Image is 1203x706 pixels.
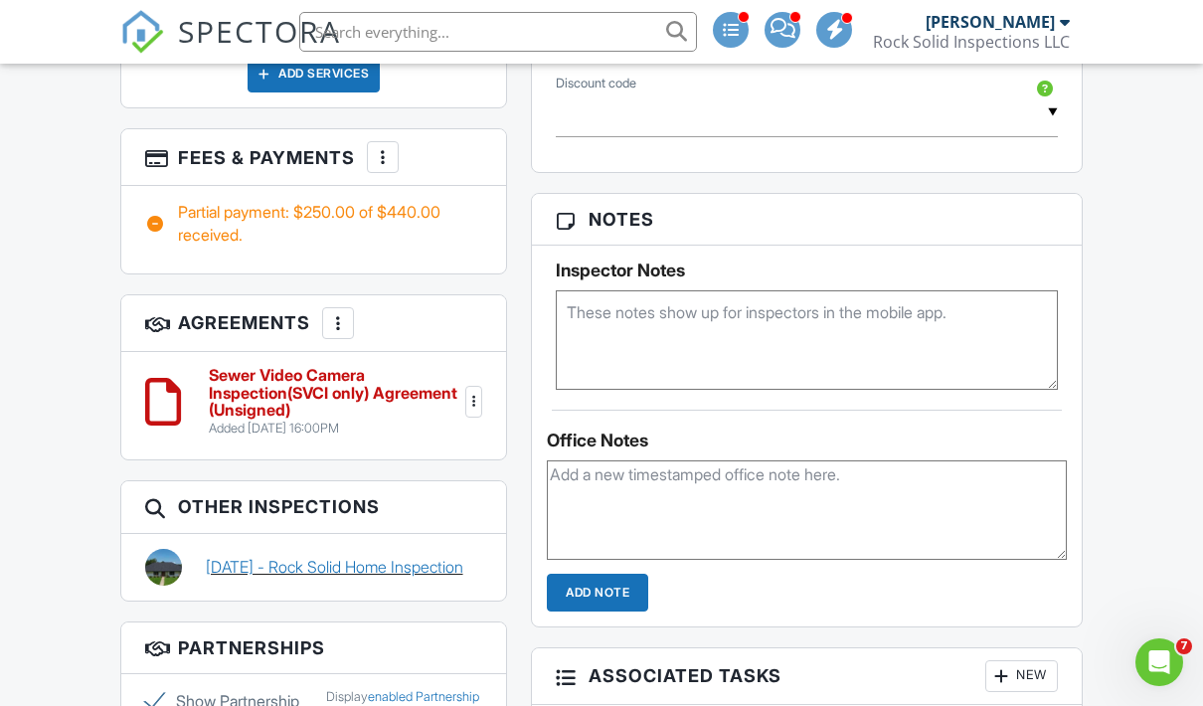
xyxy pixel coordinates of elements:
[589,662,781,689] span: Associated Tasks
[178,10,341,52] span: SPECTORA
[299,12,697,52] input: Search everything...
[532,194,1082,246] h3: Notes
[556,261,1058,280] h5: Inspector Notes
[556,75,636,92] label: Discount code
[206,556,463,578] a: [DATE] - Rock Solid Home Inspection
[121,129,506,186] h3: Fees & Payments
[121,481,506,533] h3: Other Inspections
[145,201,482,246] div: Partial payment: $250.00 of $440.00 received.
[547,431,1067,450] div: Office Notes
[209,367,461,437] a: Sewer Video Camera Inspection(SVCI only) Agreement (Unsigned) Added [DATE] 16:00PM
[926,12,1055,32] div: [PERSON_NAME]
[121,295,506,352] h3: Agreements
[985,660,1058,692] div: New
[120,27,341,69] a: SPECTORA
[1176,638,1192,654] span: 7
[209,421,461,437] div: Added [DATE] 16:00PM
[248,55,380,92] div: Add Services
[121,622,506,674] h3: Partnerships
[547,574,648,612] input: Add Note
[873,32,1070,52] div: Rock Solid Inspections LLC
[120,10,164,54] img: The Best Home Inspection Software - Spectora
[1135,638,1183,686] iframe: Intercom live chat
[209,367,461,420] h6: Sewer Video Camera Inspection(SVCI only) Agreement (Unsigned)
